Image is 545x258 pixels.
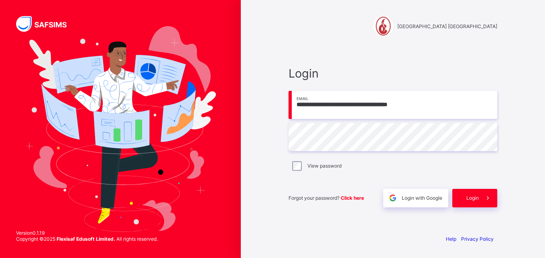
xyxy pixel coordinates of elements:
[289,195,364,201] span: Forgot your password?
[341,195,364,201] a: Click here
[307,163,342,169] label: View password
[16,236,158,242] span: Copyright © 2025 All rights reserved.
[461,236,494,242] a: Privacy Policy
[466,195,479,201] span: Login
[57,236,115,242] strong: Flexisaf Edusoft Limited.
[25,26,216,232] img: Hero Image
[388,193,397,203] img: google.396cfc9801f0270233282035f929180a.svg
[16,230,158,236] span: Version 0.1.19
[397,23,497,29] span: [GEOGRAPHIC_DATA] [GEOGRAPHIC_DATA]
[446,236,456,242] a: Help
[289,66,497,80] span: Login
[16,16,76,32] img: SAFSIMS Logo
[402,195,442,201] span: Login with Google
